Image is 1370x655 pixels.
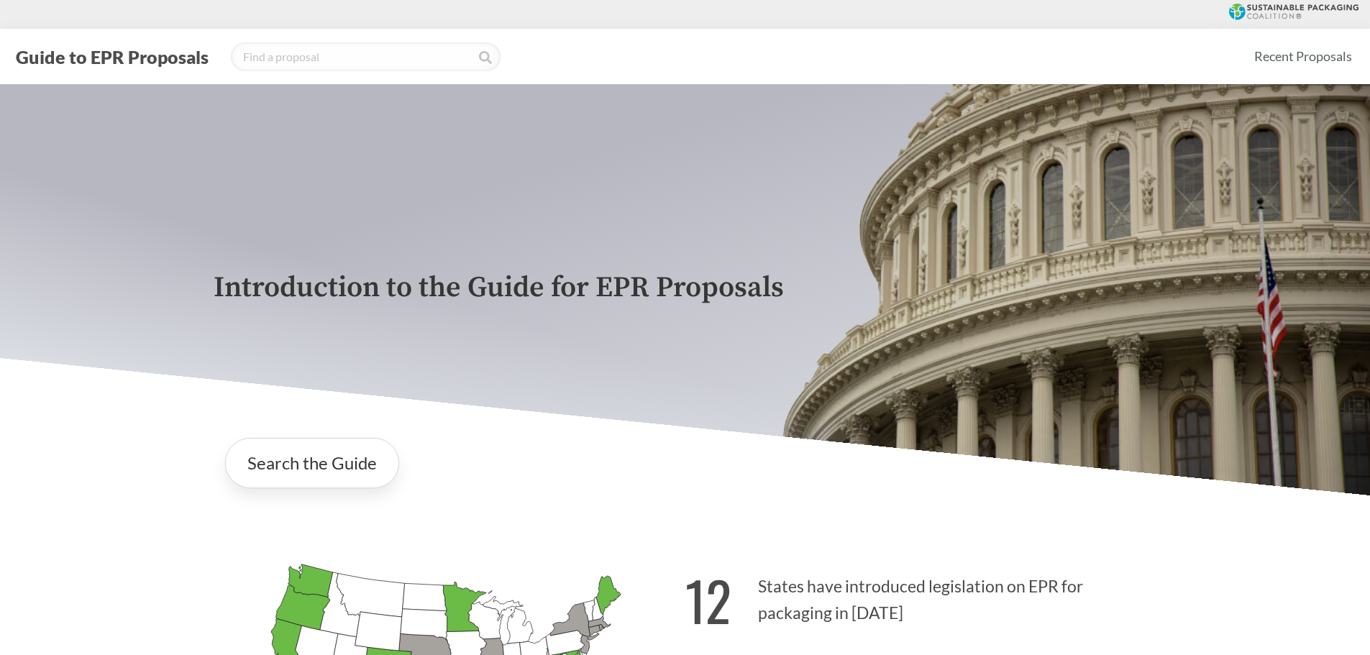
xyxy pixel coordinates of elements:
[1248,40,1358,73] a: Recent Proposals
[685,551,1157,640] p: States have introduced legislation on EPR for packaging in [DATE]
[231,42,501,71] input: Find a proposal
[685,560,731,640] strong: 12
[214,272,1157,304] p: Introduction to the Guide for EPR Proposals
[225,438,399,488] a: Search the Guide
[12,45,213,68] button: Guide to EPR Proposals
